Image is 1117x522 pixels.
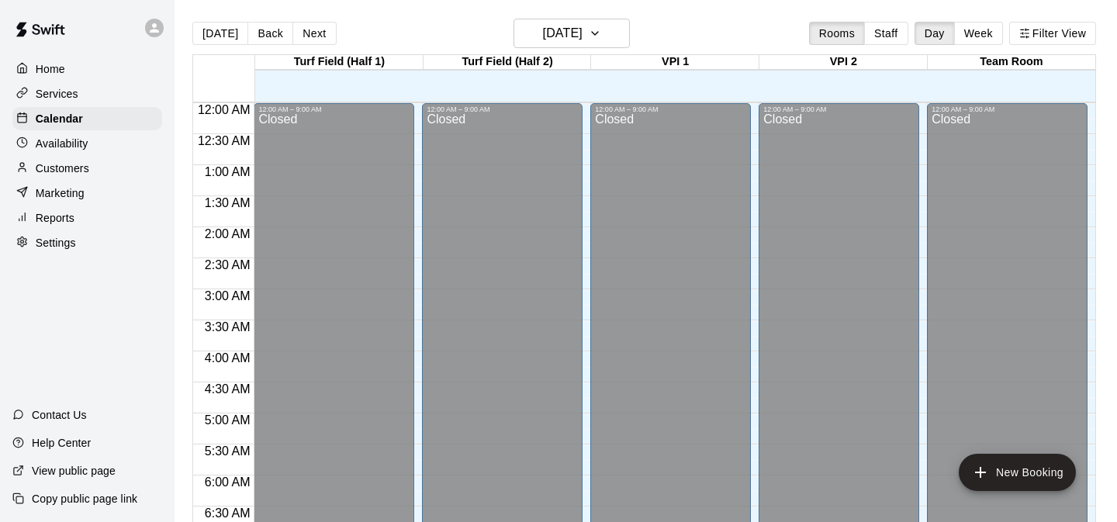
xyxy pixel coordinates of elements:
[915,22,955,45] button: Day
[12,231,162,254] a: Settings
[201,165,254,178] span: 1:00 AM
[12,107,162,130] a: Calendar
[1009,22,1096,45] button: Filter View
[201,258,254,271] span: 2:30 AM
[12,181,162,205] a: Marketing
[255,55,424,70] div: Turf Field (Half 1)
[12,57,162,81] a: Home
[32,407,87,423] p: Contact Us
[591,55,759,70] div: VPI 1
[258,105,410,113] div: 12:00 AM – 9:00 AM
[201,320,254,334] span: 3:30 AM
[201,351,254,365] span: 4:00 AM
[12,132,162,155] a: Availability
[36,210,74,226] p: Reports
[292,22,336,45] button: Next
[759,55,928,70] div: VPI 2
[928,55,1096,70] div: Team Room
[864,22,908,45] button: Staff
[194,103,254,116] span: 12:00 AM
[36,136,88,151] p: Availability
[201,227,254,240] span: 2:00 AM
[194,134,254,147] span: 12:30 AM
[201,382,254,396] span: 4:30 AM
[36,86,78,102] p: Services
[12,206,162,230] a: Reports
[763,105,915,113] div: 12:00 AM – 9:00 AM
[514,19,630,48] button: [DATE]
[954,22,1003,45] button: Week
[201,444,254,458] span: 5:30 AM
[12,157,162,180] a: Customers
[32,435,91,451] p: Help Center
[36,111,83,126] p: Calendar
[32,463,116,479] p: View public page
[36,185,85,201] p: Marketing
[36,235,76,251] p: Settings
[201,289,254,302] span: 3:00 AM
[32,491,137,506] p: Copy public page link
[201,475,254,489] span: 6:00 AM
[543,22,583,44] h6: [DATE]
[36,161,89,176] p: Customers
[201,413,254,427] span: 5:00 AM
[201,196,254,209] span: 1:30 AM
[424,55,592,70] div: Turf Field (Half 2)
[959,454,1076,491] button: add
[595,105,746,113] div: 12:00 AM – 9:00 AM
[192,22,248,45] button: [DATE]
[247,22,293,45] button: Back
[12,82,162,105] a: Services
[427,105,578,113] div: 12:00 AM – 9:00 AM
[809,22,865,45] button: Rooms
[201,506,254,520] span: 6:30 AM
[36,61,65,77] p: Home
[932,105,1083,113] div: 12:00 AM – 9:00 AM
